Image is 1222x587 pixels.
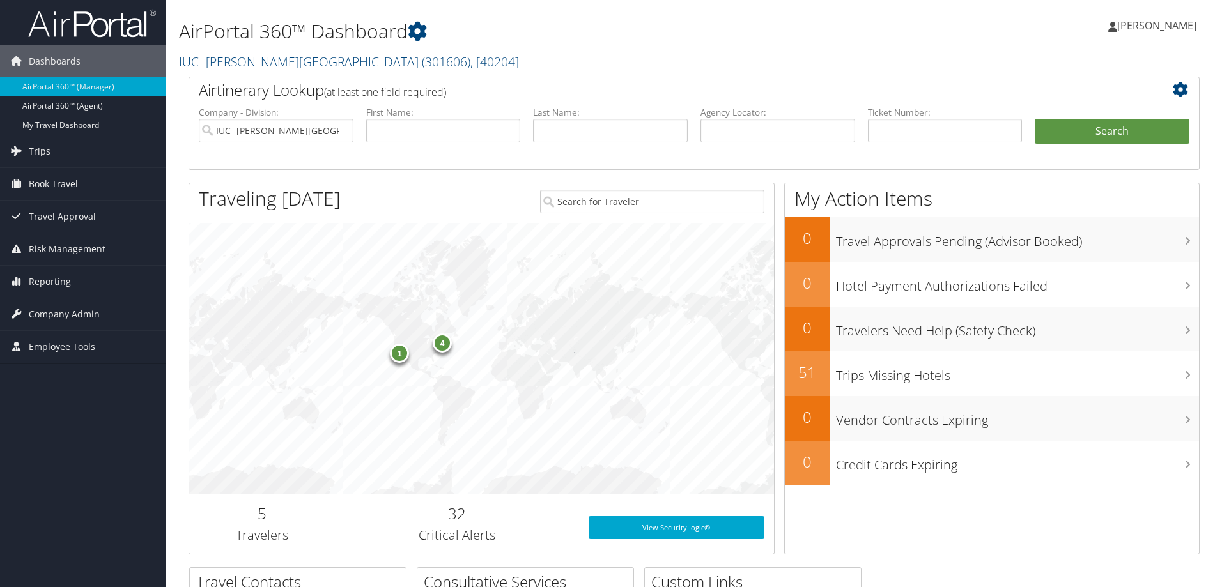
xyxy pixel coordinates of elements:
[199,503,326,524] h2: 5
[700,106,855,119] label: Agency Locator:
[179,53,519,70] a: IUC- [PERSON_NAME][GEOGRAPHIC_DATA]
[1117,19,1196,33] span: [PERSON_NAME]
[366,106,521,119] label: First Name:
[199,185,341,212] h1: Traveling [DATE]
[391,344,410,363] div: 1
[1108,6,1209,45] a: [PERSON_NAME]
[199,106,353,119] label: Company - Division:
[345,526,569,544] h3: Critical Alerts
[179,18,866,45] h1: AirPortal 360™ Dashboard
[29,266,71,298] span: Reporting
[28,8,156,38] img: airportal-logo.png
[422,53,470,70] span: ( 301606 )
[29,298,100,330] span: Company Admin
[785,441,1199,485] a: 0Credit Cards Expiring
[345,503,569,524] h2: 32
[836,405,1199,429] h3: Vendor Contracts Expiring
[29,168,78,200] span: Book Travel
[29,233,105,265] span: Risk Management
[433,333,452,353] div: 4
[785,262,1199,307] a: 0Hotel Payment Authorizations Failed
[324,85,446,99] span: (at least one field required)
[785,307,1199,351] a: 0Travelers Need Help (Safety Check)
[836,360,1199,385] h3: Trips Missing Hotels
[533,106,688,119] label: Last Name:
[199,526,326,544] h3: Travelers
[868,106,1023,119] label: Ticket Number:
[785,406,830,428] h2: 0
[785,272,830,294] h2: 0
[29,201,96,233] span: Travel Approval
[836,271,1199,295] h3: Hotel Payment Authorizations Failed
[29,331,95,363] span: Employee Tools
[1035,119,1189,144] button: Search
[470,53,519,70] span: , [ 40204 ]
[785,362,830,383] h2: 51
[836,450,1199,474] h3: Credit Cards Expiring
[785,227,830,249] h2: 0
[589,516,764,539] a: View SecurityLogic®
[785,217,1199,262] a: 0Travel Approvals Pending (Advisor Booked)
[540,190,764,213] input: Search for Traveler
[836,316,1199,340] h3: Travelers Need Help (Safety Check)
[29,45,81,77] span: Dashboards
[29,135,50,167] span: Trips
[785,185,1199,212] h1: My Action Items
[785,351,1199,396] a: 51Trips Missing Hotels
[199,79,1105,101] h2: Airtinerary Lookup
[785,451,830,473] h2: 0
[785,396,1199,441] a: 0Vendor Contracts Expiring
[836,226,1199,250] h3: Travel Approvals Pending (Advisor Booked)
[785,317,830,339] h2: 0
